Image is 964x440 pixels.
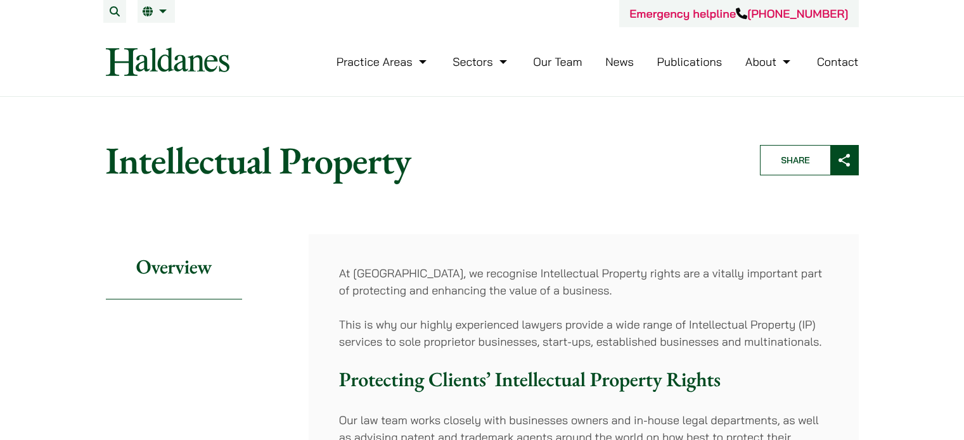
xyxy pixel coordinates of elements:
[745,54,794,69] a: About
[337,54,430,69] a: Practice Areas
[760,145,859,175] button: Share
[339,316,828,350] p: This is why our highly experienced lawyers provide a wide range of Intellectual Property (IP) ser...
[533,54,582,69] a: Our Team
[106,234,242,299] h2: Overview
[817,54,859,69] a: Contact
[453,54,510,69] a: Sectors
[629,6,848,21] a: Emergency helpline[PHONE_NUMBER]
[605,54,634,69] a: News
[339,265,828,299] p: At [GEOGRAPHIC_DATA], we recognise Intellectual Property rights are a vitally important part of p...
[106,47,229,76] img: Logo of Haldanes
[339,367,828,391] h3: Protecting Clients’ Intellectual Property Rights
[106,137,738,183] h1: Intellectual Property
[761,146,830,175] span: Share
[657,54,723,69] a: Publications
[143,6,170,16] a: EN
